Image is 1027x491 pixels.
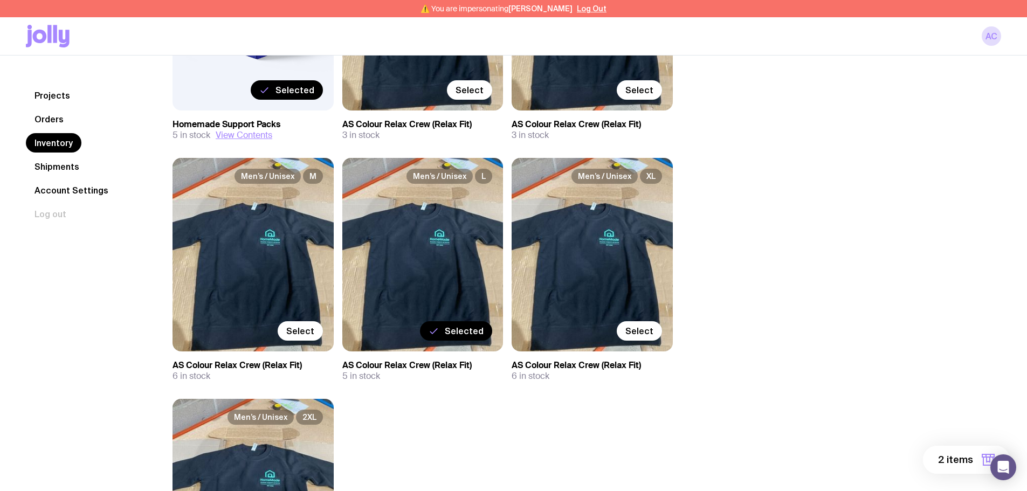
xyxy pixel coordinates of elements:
[235,169,301,184] span: Men’s / Unisex
[26,181,117,200] a: Account Settings
[173,119,334,130] h3: Homemade Support Packs
[445,326,484,336] span: Selected
[173,130,210,141] span: 5 in stock
[342,360,504,371] h3: AS Colour Relax Crew (Relax Fit)
[512,371,549,382] span: 6 in stock
[342,119,504,130] h3: AS Colour Relax Crew (Relax Fit)
[216,130,272,141] button: View Contents
[923,446,1010,474] button: 2 items
[512,119,673,130] h3: AS Colour Relax Crew (Relax Fit)
[512,360,673,371] h3: AS Colour Relax Crew (Relax Fit)
[625,85,653,95] span: Select
[26,157,88,176] a: Shipments
[286,326,314,336] span: Select
[421,4,573,13] span: ⚠️ You are impersonating
[173,360,334,371] h3: AS Colour Relax Crew (Relax Fit)
[342,371,380,382] span: 5 in stock
[512,130,549,141] span: 3 in stock
[275,85,314,95] span: Selected
[296,410,323,425] span: 2XL
[26,109,72,129] a: Orders
[26,204,75,224] button: Log out
[640,169,662,184] span: XL
[475,169,492,184] span: L
[508,4,573,13] span: [PERSON_NAME]
[228,410,294,425] span: Men’s / Unisex
[303,169,323,184] span: M
[571,169,638,184] span: Men’s / Unisex
[456,85,484,95] span: Select
[938,453,973,466] span: 2 items
[26,133,81,153] a: Inventory
[342,130,380,141] span: 3 in stock
[625,326,653,336] span: Select
[990,454,1016,480] div: Open Intercom Messenger
[577,4,606,13] button: Log Out
[26,86,79,105] a: Projects
[982,26,1001,46] a: AC
[406,169,473,184] span: Men’s / Unisex
[173,371,210,382] span: 6 in stock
